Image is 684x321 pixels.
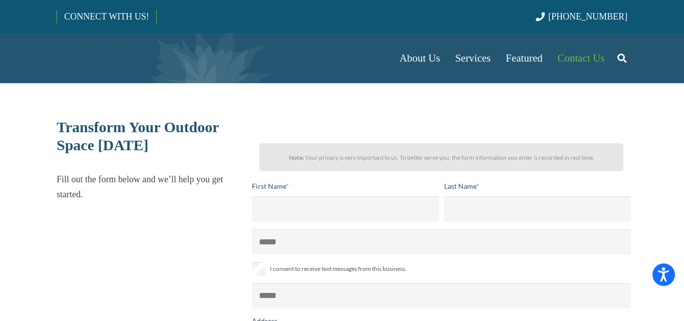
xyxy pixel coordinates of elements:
input: Last Name* [444,196,631,221]
a: CONNECT WITH US! [57,5,156,29]
span: First Name [252,182,286,190]
a: Search [612,46,632,71]
a: Borst-Logo [57,38,223,78]
p: Your privacy is very important to us. To better serve you, the form information you enter is reco... [268,150,614,165]
span: [PHONE_NUMBER] [548,12,627,22]
span: Featured [506,52,542,64]
a: [PHONE_NUMBER] [536,12,627,22]
span: About Us [400,52,440,64]
span: Services [455,52,491,64]
p: Fill out the form below and we’ll help you get started. [57,172,243,202]
span: I consent to receive text messages from this business. [270,263,407,275]
span: Last Name [444,182,476,190]
a: Services [448,33,498,83]
strong: Note: [289,154,304,161]
input: First Name* [252,196,439,221]
span: Contact Us [558,52,605,64]
a: Contact Us [550,33,612,83]
span: Transform Your Outdoor Space [DATE] [57,119,219,153]
a: Featured [498,33,550,83]
input: I consent to receive text messages from this business. [252,262,265,275]
a: About Us [392,33,448,83]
